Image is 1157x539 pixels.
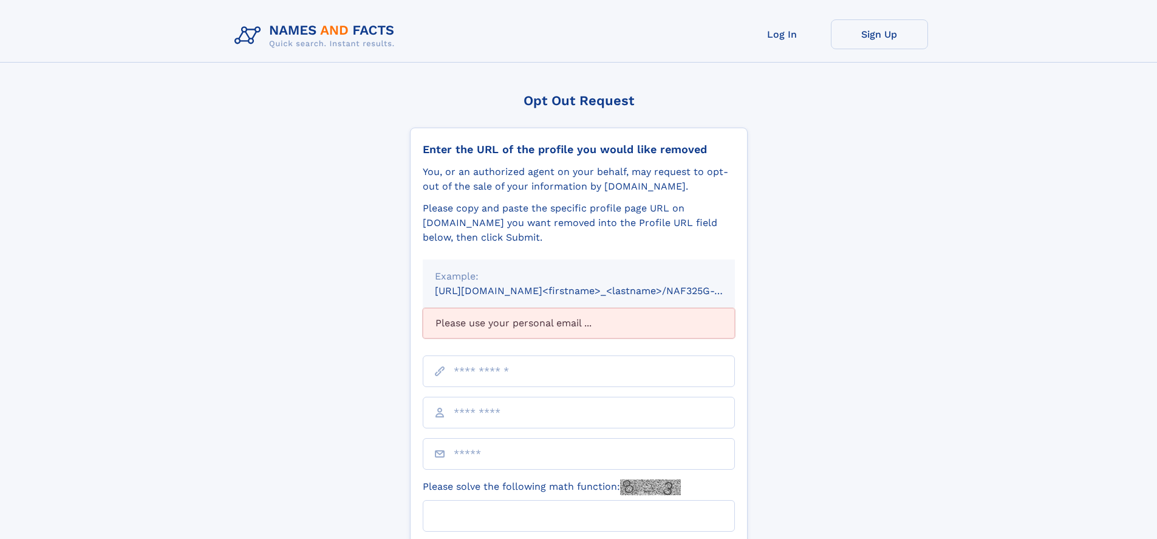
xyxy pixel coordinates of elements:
div: Enter the URL of the profile you would like removed [423,143,735,156]
label: Please solve the following math function: [423,479,681,495]
small: [URL][DOMAIN_NAME]<firstname>_<lastname>/NAF325G-xxxxxxxx [435,285,758,297]
a: Sign Up [831,19,928,49]
div: Example: [435,269,723,284]
div: You, or an authorized agent on your behalf, may request to opt-out of the sale of your informatio... [423,165,735,194]
div: Opt Out Request [410,93,748,108]
img: Logo Names and Facts [230,19,404,52]
div: Please copy and paste the specific profile page URL on [DOMAIN_NAME] you want removed into the Pr... [423,201,735,245]
div: Please use your personal email ... [423,308,735,338]
a: Log In [734,19,831,49]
